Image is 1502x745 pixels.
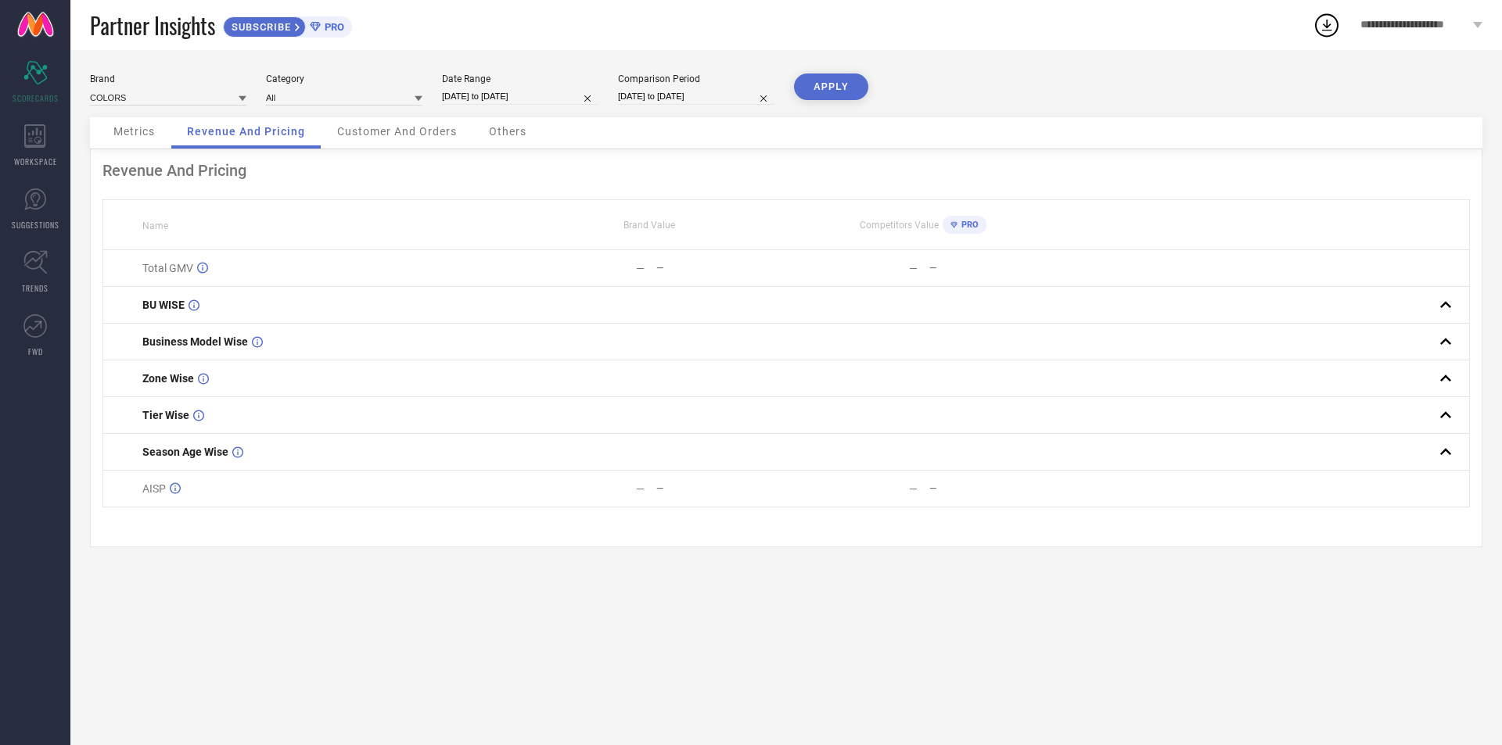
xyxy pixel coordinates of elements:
[90,73,246,84] div: Brand
[656,483,785,494] div: —
[489,125,526,138] span: Others
[14,156,57,167] span: WORKSPACE
[22,282,49,294] span: TRENDS
[442,88,598,105] input: Select date range
[142,335,248,348] span: Business Model Wise
[958,220,979,230] span: PRO
[13,92,59,104] span: SCORECARDS
[623,220,675,231] span: Brand Value
[337,125,457,138] span: Customer And Orders
[636,482,645,495] div: —
[656,263,785,274] div: —
[909,262,918,274] div: —
[142,372,194,385] span: Zone Wise
[12,219,59,231] span: SUGGESTIONS
[909,482,918,495] div: —
[102,161,1470,180] div: Revenue And Pricing
[321,21,344,33] span: PRO
[860,220,939,231] span: Competitors Value
[28,346,43,357] span: FWD
[929,483,1058,494] div: —
[142,482,166,495] span: AISP
[636,262,645,274] div: —
[224,21,295,33] span: SUBSCRIBE
[142,409,189,421] span: Tier Wise
[1313,11,1341,39] div: Open download list
[142,220,168,231] span: Name
[794,73,868,100] button: APPLY
[929,263,1058,274] div: —
[142,446,228,458] span: Season Age Wise
[142,262,193,274] span: Total GMV
[266,73,422,84] div: Category
[113,125,155,138] span: Metrics
[618,73,774,84] div: Comparison Period
[90,9,215,41] span: Partner Insights
[142,299,185,311] span: BU WISE
[187,125,305,138] span: Revenue And Pricing
[618,88,774,105] input: Select comparison period
[223,13,352,38] a: SUBSCRIBEPRO
[442,73,598,84] div: Date Range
